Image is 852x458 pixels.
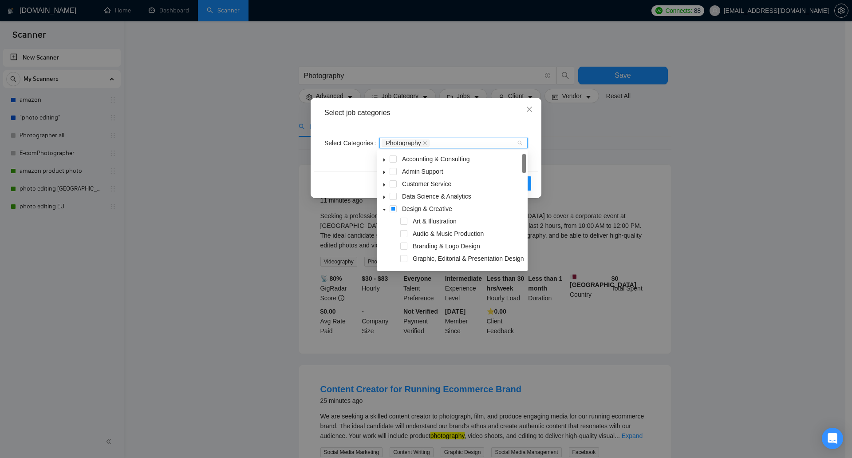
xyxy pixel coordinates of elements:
[411,266,526,276] span: NFT, AR/VR & Game Art
[402,205,452,212] span: Design & Creative
[402,168,443,175] span: Admin Support
[400,166,526,177] span: Admin Support
[402,155,470,163] span: Accounting & Consulting
[382,207,387,212] span: caret-down
[382,158,387,162] span: caret-down
[324,136,379,150] label: Select Categories
[411,253,526,264] span: Graphic, Editorial & Presentation Design
[423,141,427,145] span: close
[382,139,429,147] span: Photography
[517,98,541,122] button: Close
[400,203,526,214] span: Design & Creative
[324,108,528,118] div: Select job categories
[400,191,526,202] span: Data Science & Analytics
[413,218,457,225] span: Art & Illustration
[382,183,387,187] span: caret-down
[400,179,526,189] span: Customer Service
[411,228,526,239] span: Audio & Music Production
[411,216,526,227] span: Art & Illustration
[822,428,843,449] div: Open Intercom Messenger
[386,140,421,146] span: Photography
[413,243,480,250] span: Branding & Logo Design
[413,230,484,237] span: Audio & Music Production
[402,193,471,200] span: Data Science & Analytics
[411,241,526,251] span: Branding & Logo Design
[400,154,526,164] span: Accounting & Consulting
[382,170,387,175] span: caret-down
[431,139,433,147] input: Select Categories
[526,106,533,113] span: close
[382,195,387,199] span: caret-down
[413,255,524,262] span: Graphic, Editorial & Presentation Design
[402,180,451,187] span: Customer Service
